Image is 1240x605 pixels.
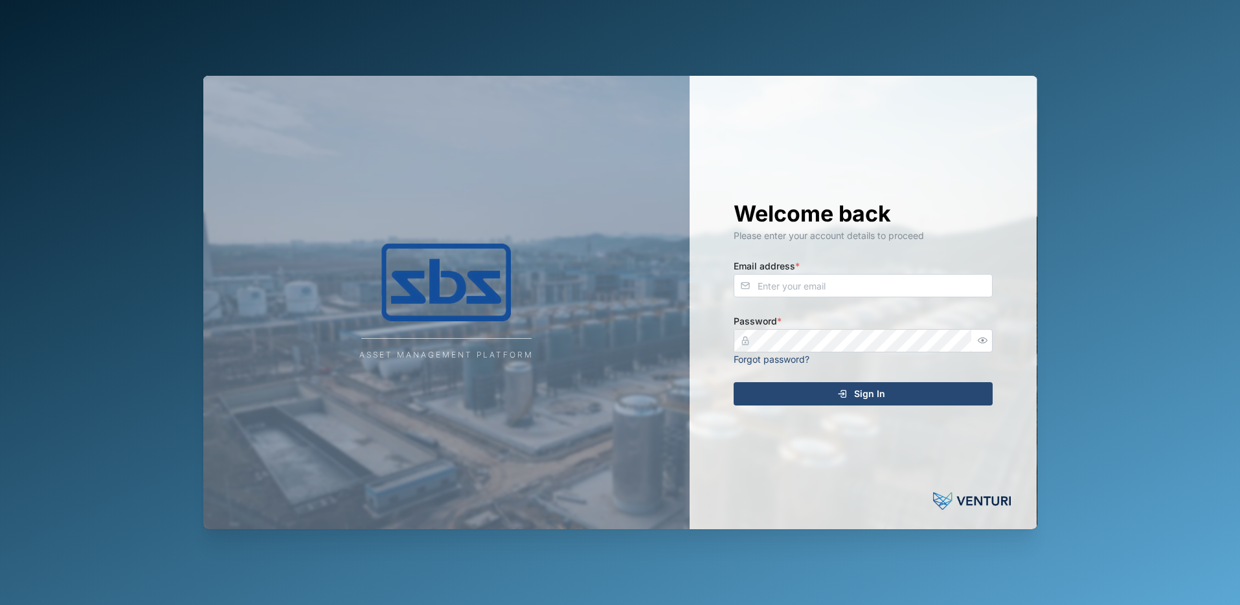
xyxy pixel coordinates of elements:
[359,349,534,361] div: Asset Management Platform
[734,274,993,297] input: Enter your email
[734,200,993,228] h1: Welcome back
[734,382,993,405] button: Sign In
[734,314,782,328] label: Password
[854,383,885,405] span: Sign In
[317,244,576,321] img: Company Logo
[933,488,1011,514] img: Powered by: Venturi
[734,229,993,243] div: Please enter your account details to proceed
[734,259,800,273] label: Email address
[734,354,809,365] a: Forgot password?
